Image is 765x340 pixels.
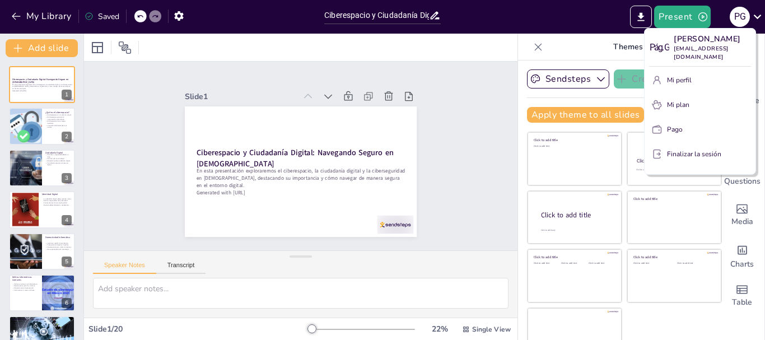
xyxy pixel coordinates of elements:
button: Finalizar la sesión [649,145,751,163]
button: Mi perfil [649,71,751,89]
font: Finalizar la sesión [667,150,721,159]
font: Mi plan [667,100,689,109]
font: Mi perfil [667,76,692,85]
font: pág. G [650,42,669,53]
button: Pago [649,120,751,138]
font: [PERSON_NAME] [674,34,741,44]
font: Pago [667,125,683,134]
font: [EMAIL_ADDRESS][DOMAIN_NAME] [674,45,729,61]
button: Mi plan [649,96,751,114]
